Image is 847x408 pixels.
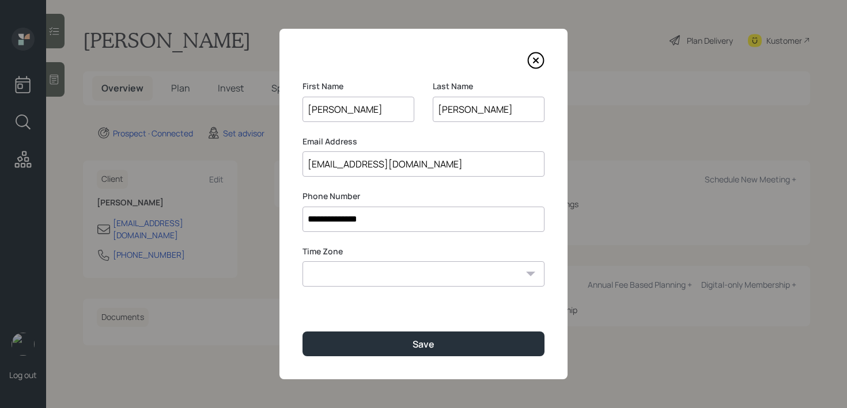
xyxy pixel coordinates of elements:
[413,338,434,350] div: Save
[302,190,544,202] label: Phone Number
[302,331,544,356] button: Save
[302,81,414,92] label: First Name
[433,81,544,92] label: Last Name
[302,246,544,257] label: Time Zone
[302,136,544,147] label: Email Address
